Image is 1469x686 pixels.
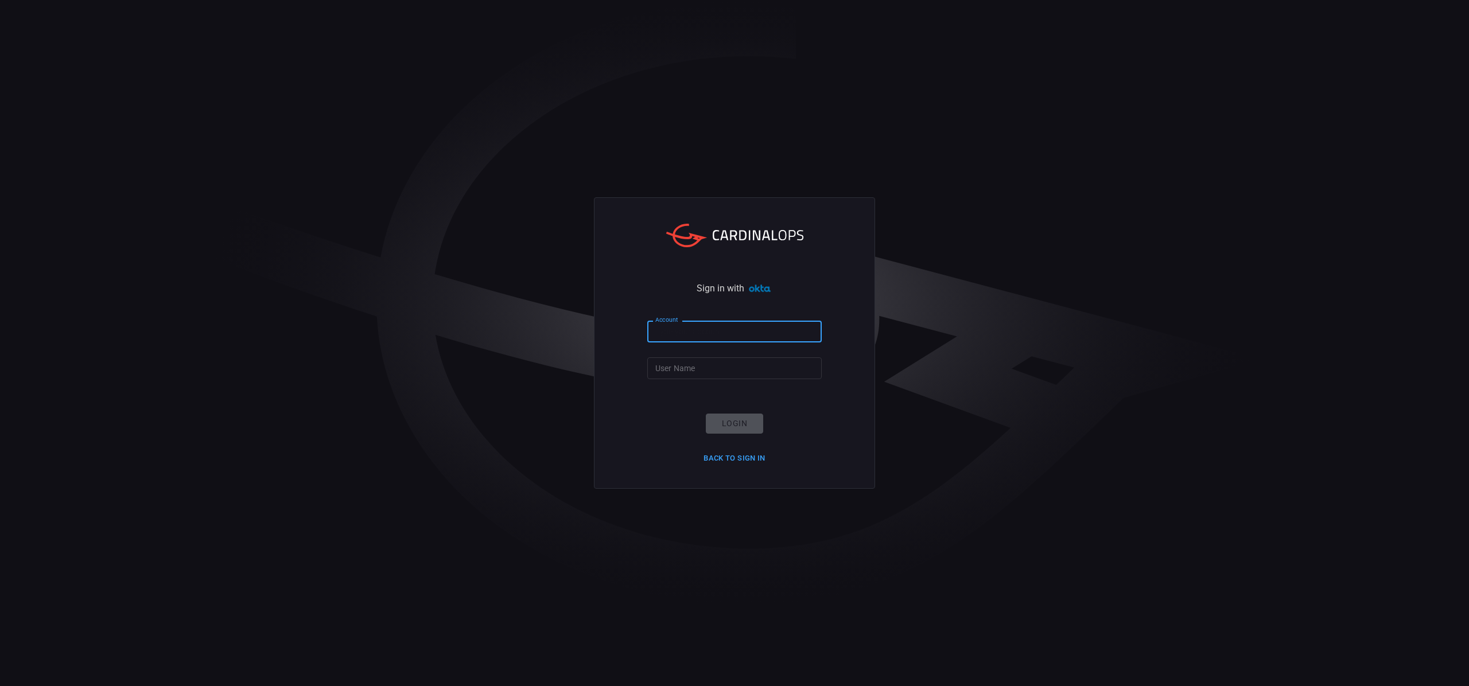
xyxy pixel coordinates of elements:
[697,284,744,293] span: Sign in with
[647,357,822,379] input: Type your user name
[647,321,822,342] input: Type your account
[747,284,772,293] img: Ad5vKXme8s1CQAAAABJRU5ErkJggg==
[697,450,772,467] button: Back to Sign in
[655,315,678,324] label: Account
